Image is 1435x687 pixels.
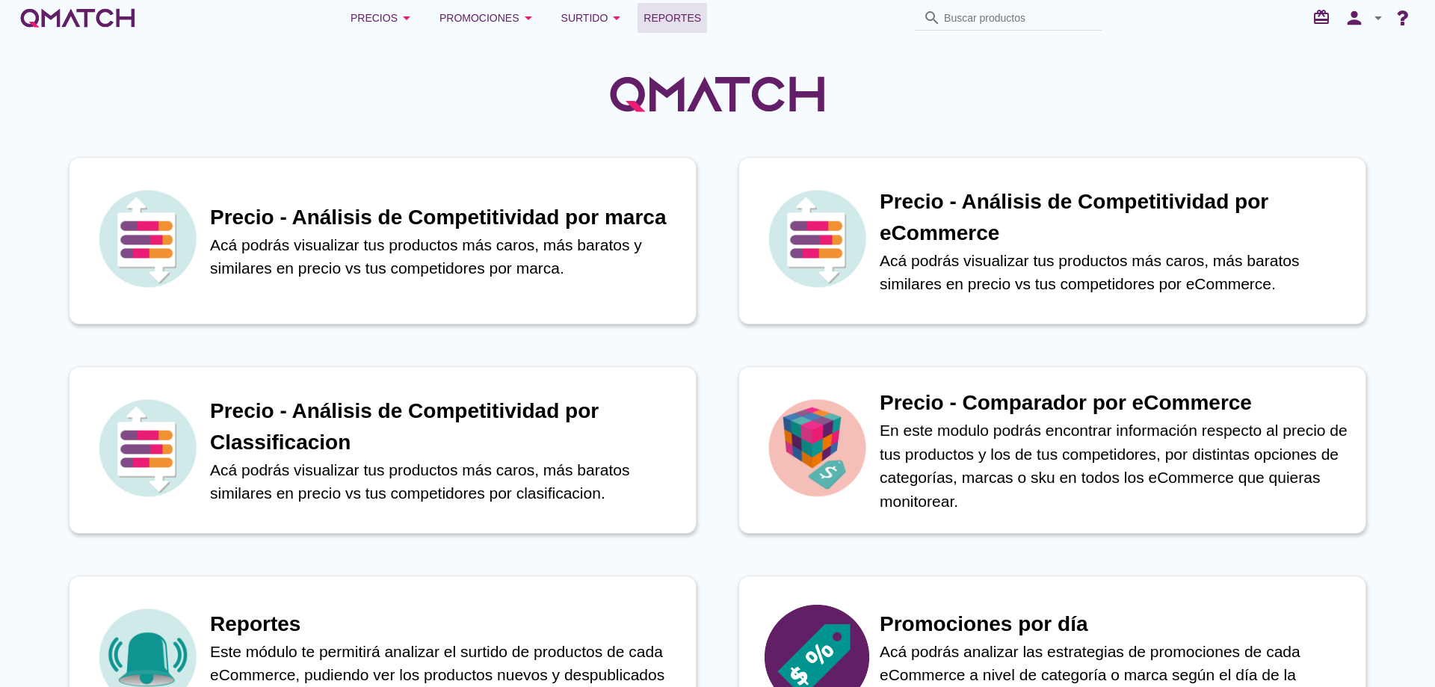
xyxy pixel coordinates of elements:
img: QMatchLogo [605,57,830,132]
img: icon [95,186,200,291]
p: Acá podrás visualizar tus productos más caros, más baratos y similares en precio vs tus competido... [210,233,681,280]
h1: Promociones por día [880,609,1351,640]
div: Surtido [561,9,626,27]
a: Reportes [638,3,707,33]
a: white-qmatch-logo [18,3,138,33]
i: arrow_drop_down [398,9,416,27]
h1: Precio - Análisis de Competitividad por marca [210,202,681,233]
a: iconPrecio - Análisis de Competitividad por ClassificacionAcá podrás visualizar tus productos más... [48,366,717,534]
span: Reportes [644,9,701,27]
i: arrow_drop_down [519,9,537,27]
img: icon [765,395,869,500]
button: Surtido [549,3,638,33]
h1: Precio - Comparador por eCommerce [880,387,1351,419]
img: icon [95,395,200,500]
i: redeem [1312,8,1336,26]
img: icon [765,186,869,291]
p: Acá podrás visualizar tus productos más caros, más baratos similares en precio vs tus competidore... [880,249,1351,296]
div: Promociones [439,9,537,27]
i: person [1339,7,1369,28]
i: arrow_drop_down [608,9,626,27]
h1: Precio - Análisis de Competitividad por eCommerce [880,186,1351,249]
div: Precios [351,9,416,27]
p: Acá podrás visualizar tus productos más caros, más baratos similares en precio vs tus competidore... [210,458,681,505]
h1: Precio - Análisis de Competitividad por Classificacion [210,395,681,458]
a: iconPrecio - Comparador por eCommerceEn este modulo podrás encontrar información respecto al prec... [717,366,1387,534]
a: iconPrecio - Análisis de Competitividad por eCommerceAcá podrás visualizar tus productos más caro... [717,157,1387,324]
a: iconPrecio - Análisis de Competitividad por marcaAcá podrás visualizar tus productos más caros, m... [48,157,717,324]
i: arrow_drop_down [1369,9,1387,27]
button: Precios [339,3,428,33]
i: search [923,9,941,27]
input: Buscar productos [944,6,1093,30]
h1: Reportes [210,609,681,640]
button: Promociones [428,3,549,33]
p: En este modulo podrás encontrar información respecto al precio de tus productos y los de tus comp... [880,419,1351,513]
